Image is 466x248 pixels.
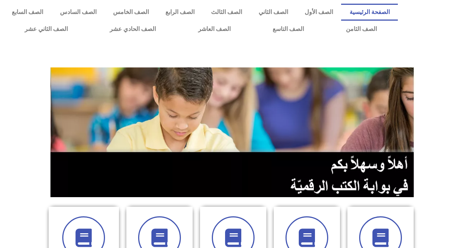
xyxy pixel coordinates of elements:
a: الصف الثامن [325,21,398,38]
a: الصف التاسع [252,21,325,38]
a: الصف الأول [296,4,341,21]
a: الصفحة الرئيسية [341,4,398,21]
a: الصف الثاني عشر [4,21,89,38]
a: الصف الخامس [105,4,157,21]
a: الصف العاشر [177,21,252,38]
a: الصف الرابع [157,4,203,21]
a: الصف الحادي عشر [89,21,177,38]
a: الصف الثالث [203,4,250,21]
a: الصف الثاني [250,4,296,21]
a: الصف السابع [4,4,52,21]
a: الصف السادس [52,4,105,21]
